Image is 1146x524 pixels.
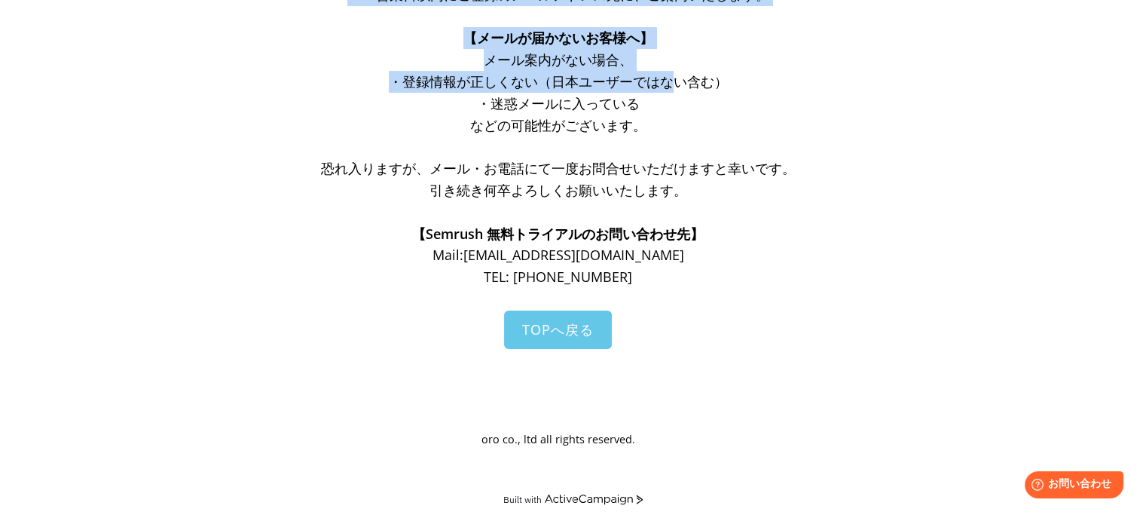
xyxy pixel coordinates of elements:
span: Mail: [EMAIL_ADDRESS][DOMAIN_NAME] [432,246,684,264]
a: TOPへ戻る [504,311,612,349]
span: 恐れ入りますが、メール・お電話にて一度お問合せいただけますと幸いです。 [321,159,796,177]
span: ・迷惑メールに入っている [477,94,640,112]
span: 【メールが届かないお客様へ】 [463,29,653,47]
span: TEL: [PHONE_NUMBER] [484,268,632,286]
span: ・登録情報が正しくない（日本ユーザーではない含む） [389,72,728,90]
span: TOPへ戻る [522,320,594,339]
span: 【Semrush 無料トライアルのお問い合わせ先】 [412,225,704,243]
span: メール案内がない場合、 [484,51,633,69]
span: 引き続き何卒よろしくお願いいたします。 [429,181,687,199]
span: などの可能性がございます。 [470,116,646,134]
div: Built with [503,494,542,505]
iframe: Help widget launcher [1012,465,1129,507]
span: oro co., ltd all rights reserved. [481,432,635,446]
